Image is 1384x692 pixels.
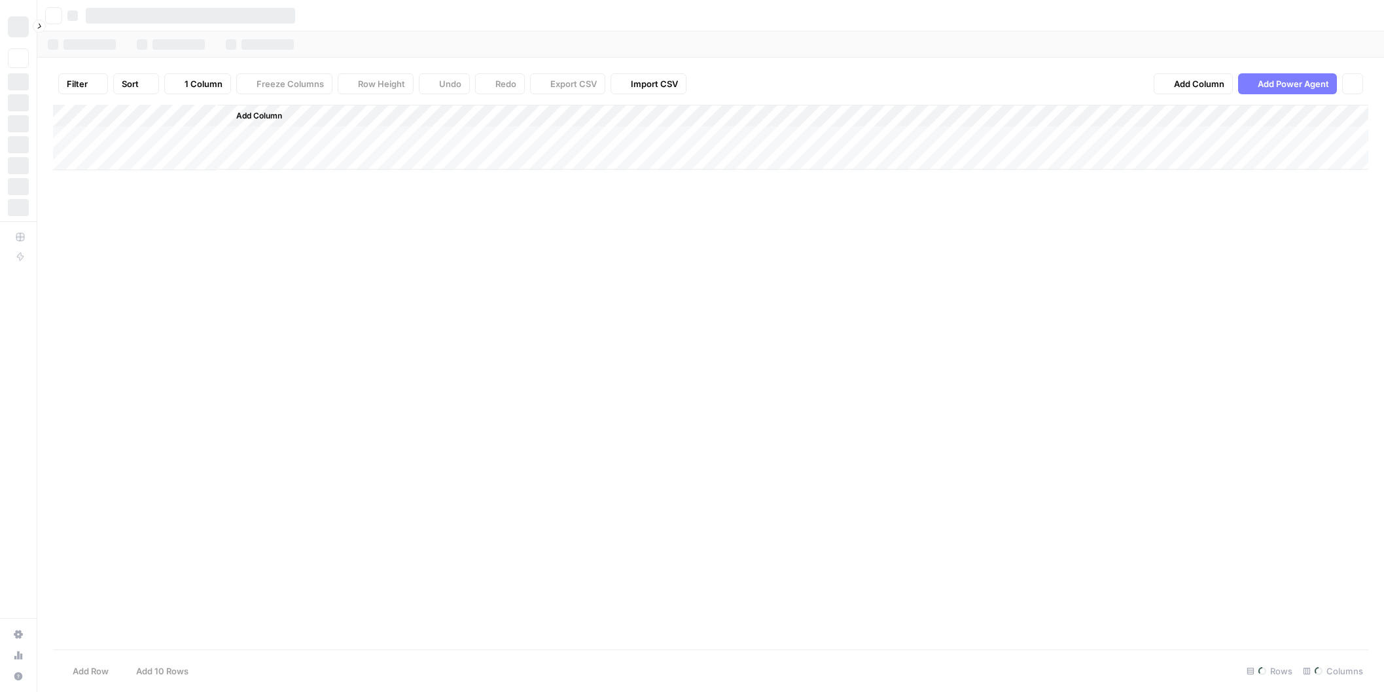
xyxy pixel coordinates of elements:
[164,73,231,94] button: 1 Column
[495,77,516,90] span: Redo
[257,77,324,90] span: Freeze Columns
[1258,77,1329,90] span: Add Power Agent
[116,661,196,682] button: Add 10 Rows
[550,77,597,90] span: Export CSV
[113,73,159,94] button: Sort
[8,666,29,687] button: Help + Support
[8,624,29,645] a: Settings
[439,77,461,90] span: Undo
[1298,661,1368,682] div: Columns
[58,73,108,94] button: Filter
[136,665,188,678] span: Add 10 Rows
[185,77,222,90] span: 1 Column
[530,73,605,94] button: Export CSV
[53,661,116,682] button: Add Row
[419,73,470,94] button: Undo
[611,73,686,94] button: Import CSV
[219,107,287,124] button: Add Column
[122,77,139,90] span: Sort
[73,665,109,678] span: Add Row
[1238,73,1337,94] button: Add Power Agent
[358,77,405,90] span: Row Height
[1241,661,1298,682] div: Rows
[475,73,525,94] button: Redo
[236,110,282,122] span: Add Column
[1174,77,1224,90] span: Add Column
[8,645,29,666] a: Usage
[338,73,414,94] button: Row Height
[631,77,678,90] span: Import CSV
[67,77,88,90] span: Filter
[236,73,332,94] button: Freeze Columns
[1154,73,1233,94] button: Add Column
